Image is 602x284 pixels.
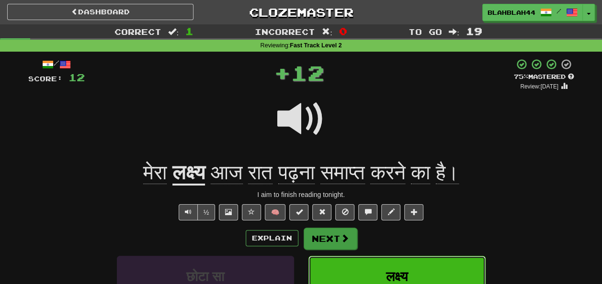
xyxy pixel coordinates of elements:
button: 🧠 [265,204,285,220]
span: : [168,28,179,36]
span: आज [211,161,243,184]
span: मेरा [143,161,167,184]
span: लक्ष्य [386,269,408,284]
button: Set this sentence to 100% Mastered (alt+m) [289,204,308,220]
span: Correct [114,27,161,36]
div: I aim to finish reading tonight. [28,190,574,199]
span: 12 [291,61,324,85]
button: Show image (alt+x) [219,204,238,220]
span: रात [248,161,273,184]
span: blahblah44 [488,8,535,17]
span: 75 % [514,73,528,80]
button: Reset to 0% Mastered (alt+r) [312,204,331,220]
span: करने [370,161,405,184]
span: : [449,28,459,36]
span: है। [436,161,459,184]
small: Review: [DATE] [520,83,558,90]
span: समाप्त [320,161,365,184]
span: To go [409,27,442,36]
button: Discuss sentence (alt+u) [358,204,377,220]
span: का [411,161,430,184]
span: Score: [28,75,63,83]
button: ½ [197,204,216,220]
button: Next [304,228,357,250]
button: Add to collection (alt+a) [404,204,423,220]
span: 19 [466,25,482,37]
span: 0 [339,25,347,37]
span: छोटा सा [186,269,224,284]
u: लक्ष्य [172,161,205,186]
span: Incorrect [255,27,315,36]
button: Edit sentence (alt+d) [381,204,400,220]
div: / [28,58,85,70]
button: Favorite sentence (alt+f) [242,204,261,220]
span: पढ़ना [278,161,315,184]
span: 1 [185,25,193,37]
div: Mastered [514,73,574,81]
a: Dashboard [7,4,193,20]
span: 12 [68,71,85,83]
div: Text-to-speech controls [177,204,216,220]
span: + [274,58,291,87]
button: Play sentence audio (ctl+space) [179,204,198,220]
button: Ignore sentence (alt+i) [335,204,354,220]
span: / [557,8,561,14]
a: blahblah44 / [482,4,583,21]
a: Clozemaster [208,4,394,21]
button: Explain [246,230,298,246]
span: : [322,28,332,36]
strong: Fast Track Level 2 [290,42,342,49]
